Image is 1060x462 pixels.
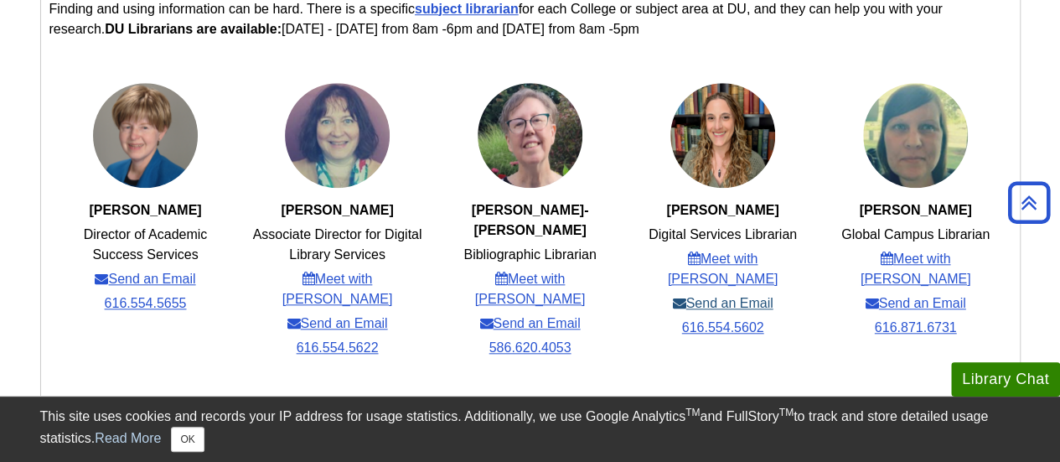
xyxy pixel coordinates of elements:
strong: DU Librarians are available: [105,22,282,36]
button: Library Chat [951,362,1060,397]
a: subject librarian [415,2,519,16]
a: 616.554.5655 [105,293,187,314]
a: Send an Email [672,293,773,314]
strong: [PERSON_NAME]-[PERSON_NAME] [472,203,589,237]
li: Bibliographic Librarian [463,245,596,265]
a: 616.871.6731 [875,318,957,338]
div: This site uses cookies and records your IP address for usage statistics. Additionally, we use Goo... [40,407,1021,452]
a: Meet with [PERSON_NAME] [251,269,424,309]
a: Send an Email [95,269,195,289]
sup: TM [685,407,700,418]
a: 616.554.5622 [297,338,379,358]
button: Close [171,427,204,452]
a: Read More [95,431,161,445]
strong: [PERSON_NAME] [89,203,201,217]
a: Send an Email [287,314,387,334]
li: Director of Academic Success Services [59,225,231,265]
a: Send an Email [479,314,580,334]
a: Meet with [PERSON_NAME] [443,269,617,309]
a: Meet with [PERSON_NAME] [636,249,809,289]
strong: [PERSON_NAME] [281,203,393,217]
a: 616.554.5602 [682,318,764,338]
li: Global Campus Librarian [841,225,990,245]
a: 586.620.4053 [489,338,571,358]
sup: TM [779,407,794,418]
span: [PERSON_NAME] [666,203,778,217]
a: Send an Email [865,293,965,314]
a: Meet with [PERSON_NAME] [829,249,1002,289]
li: Digital Services Librarian [649,225,797,245]
strong: [PERSON_NAME] [859,203,971,217]
li: Associate Director for Digital Library Services [251,225,424,265]
a: Back to Top [1002,191,1056,214]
